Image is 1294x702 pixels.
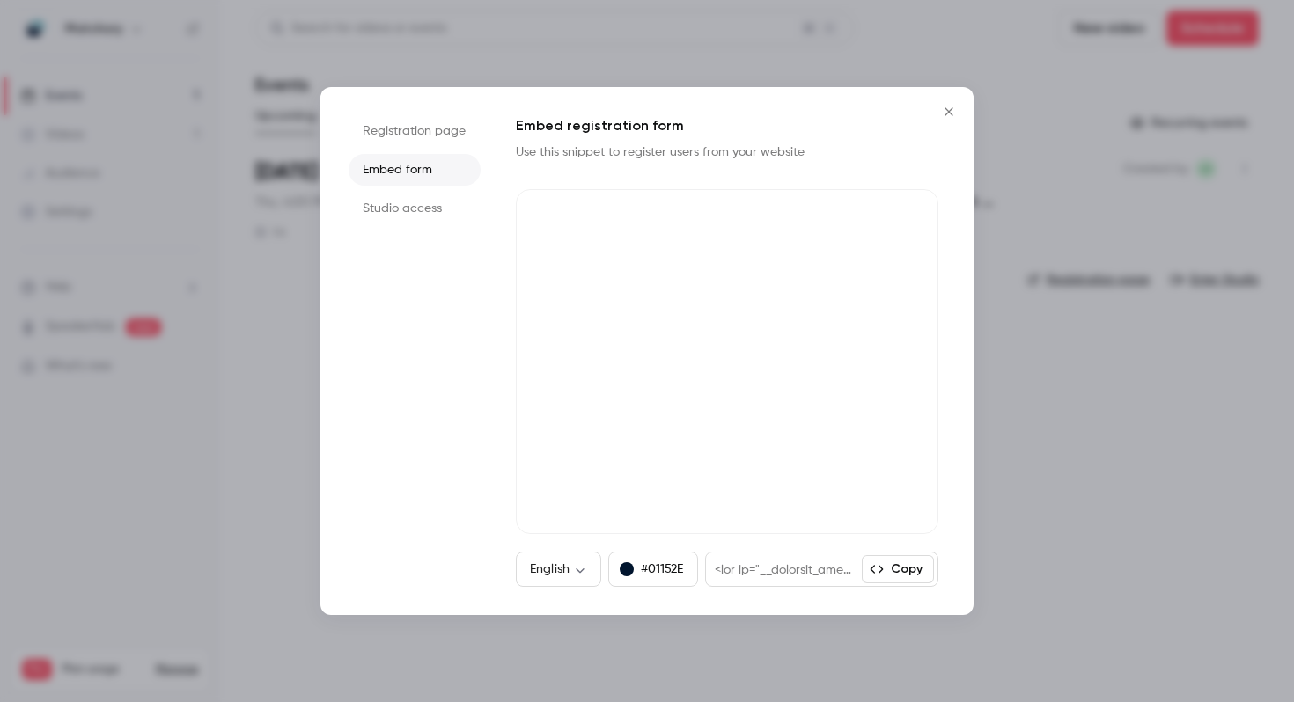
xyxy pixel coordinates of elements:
div: <lor ip="__dolorsit_ametconsecte_2249a7e5-6232-23s5-4779-d637961e19t9" incid="utlab: 376%; etdolo... [706,552,862,586]
li: Embed form [349,154,481,186]
h1: Embed registration form [516,115,938,136]
li: Registration page [349,115,481,147]
p: Use this snippet to register users from your website [516,143,833,161]
div: English [516,560,601,578]
button: Close [931,94,967,129]
li: Studio access [349,193,481,224]
button: #01152E [608,552,698,587]
button: Copy [862,555,934,583]
iframe: Contrast registration form [516,189,938,534]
